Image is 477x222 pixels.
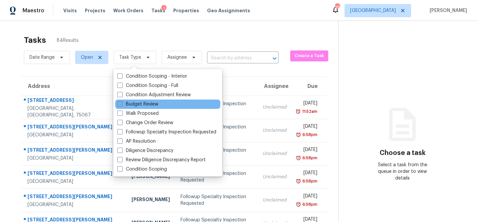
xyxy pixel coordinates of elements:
[117,101,158,108] label: Budget Review
[85,7,105,14] span: Projects
[335,4,340,11] div: 38
[117,166,167,173] label: Condition Scoping
[263,104,287,111] div: Unclaimed
[151,8,165,13] span: Tasks
[57,37,79,44] span: 84 Results
[117,82,178,89] label: Condition Scoping - Full
[27,147,121,155] div: [STREET_ADDRESS][PERSON_NAME]
[117,110,159,117] label: Walk Proposed
[296,155,301,161] img: Overdue Alarm Icon
[117,119,173,126] label: Change Order Review
[132,173,170,181] div: [PERSON_NAME]
[113,7,143,14] span: Work Orders
[181,193,252,207] div: Followup Specialty Inspection Requested
[27,170,121,178] div: [STREET_ADDRESS][PERSON_NAME]
[297,193,318,201] div: [DATE]
[301,131,317,138] div: 6:58pm
[173,7,199,14] span: Properties
[117,129,216,135] label: Followup Specialty Inspection Requested
[117,147,173,154] label: Diligence Discrepancy
[117,138,156,145] label: AP Resolution
[181,170,252,184] div: Followup Specialty Inspection Requested
[21,77,126,96] th: Address
[207,7,250,14] span: Geo Assignments
[296,201,301,208] img: Overdue Alarm Icon
[24,37,46,43] h2: Tasks
[27,193,121,201] div: [STREET_ADDRESS][PERSON_NAME]
[29,54,55,61] span: Date Range
[297,123,318,131] div: [DATE]
[380,150,426,156] h3: Choose a task
[270,54,279,63] button: Open
[295,108,301,115] img: Overdue Alarm Icon
[207,53,260,63] input: Search by address
[117,73,187,80] label: Condition Scoping - Interior
[161,5,167,12] div: 1
[350,7,396,14] span: [GEOGRAPHIC_DATA]
[27,123,121,132] div: [STREET_ADDRESS][PERSON_NAME]
[263,197,287,203] div: Unclaimed
[290,50,328,61] button: Create a Task
[263,174,287,180] div: Unclaimed
[297,146,318,155] div: [DATE]
[263,127,287,134] div: Unclaimed
[301,201,317,208] div: 6:58pm
[132,196,170,204] div: [PERSON_NAME]
[23,7,44,14] span: Maestro
[296,131,301,138] img: Overdue Alarm Icon
[27,132,121,138] div: [GEOGRAPHIC_DATA]
[292,77,328,96] th: Due
[297,100,318,108] div: [DATE]
[301,178,317,185] div: 6:58pm
[301,155,317,161] div: 6:58pm
[297,170,318,178] div: [DATE]
[27,155,121,162] div: [GEOGRAPHIC_DATA]
[117,157,206,163] label: Review Diligence Discrepancy Report
[263,150,287,157] div: Unclaimed
[371,162,435,182] div: Select a task from the queue in order to view details
[27,105,121,118] div: [GEOGRAPHIC_DATA], [GEOGRAPHIC_DATA], 75067
[117,92,191,98] label: Condition Adjustment Review
[27,97,121,105] div: [STREET_ADDRESS]
[427,7,467,14] span: [PERSON_NAME]
[293,52,325,60] span: Create a Task
[167,54,187,61] span: Assignee
[296,178,301,185] img: Overdue Alarm Icon
[27,201,121,208] div: [GEOGRAPHIC_DATA]
[257,77,292,96] th: Assignee
[63,7,77,14] span: Visits
[119,54,141,61] span: Task Type
[27,178,121,185] div: [GEOGRAPHIC_DATA]
[81,54,93,61] span: Open
[301,108,317,115] div: 11:52am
